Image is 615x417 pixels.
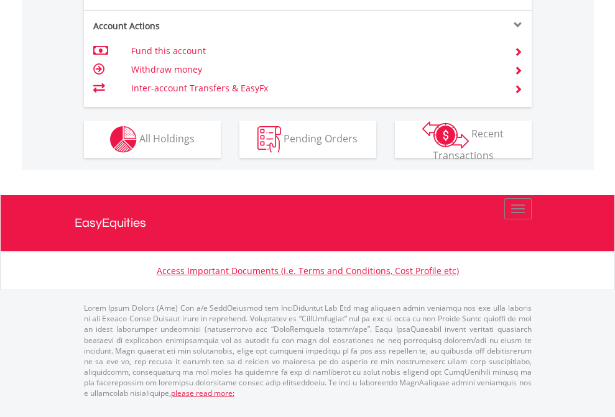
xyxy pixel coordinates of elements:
[422,121,469,149] img: transactions-zar-wht.png
[395,121,532,158] button: Recent Transactions
[239,121,376,158] button: Pending Orders
[84,303,532,398] p: Lorem Ipsum Dolors (Ame) Con a/e SeddOeiusmod tem InciDiduntut Lab Etd mag aliquaen admin veniamq...
[284,131,358,145] span: Pending Orders
[131,79,499,98] td: Inter-account Transfers & EasyFx
[157,265,459,277] a: Access Important Documents (i.e. Terms and Conditions, Cost Profile etc)
[131,42,499,60] td: Fund this account
[75,195,541,251] a: EasyEquities
[139,131,195,145] span: All Holdings
[171,388,234,398] a: please read more:
[257,126,281,153] img: pending_instructions-wht.png
[131,60,499,79] td: Withdraw money
[84,20,308,32] div: Account Actions
[110,126,137,153] img: holdings-wht.png
[84,121,221,158] button: All Holdings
